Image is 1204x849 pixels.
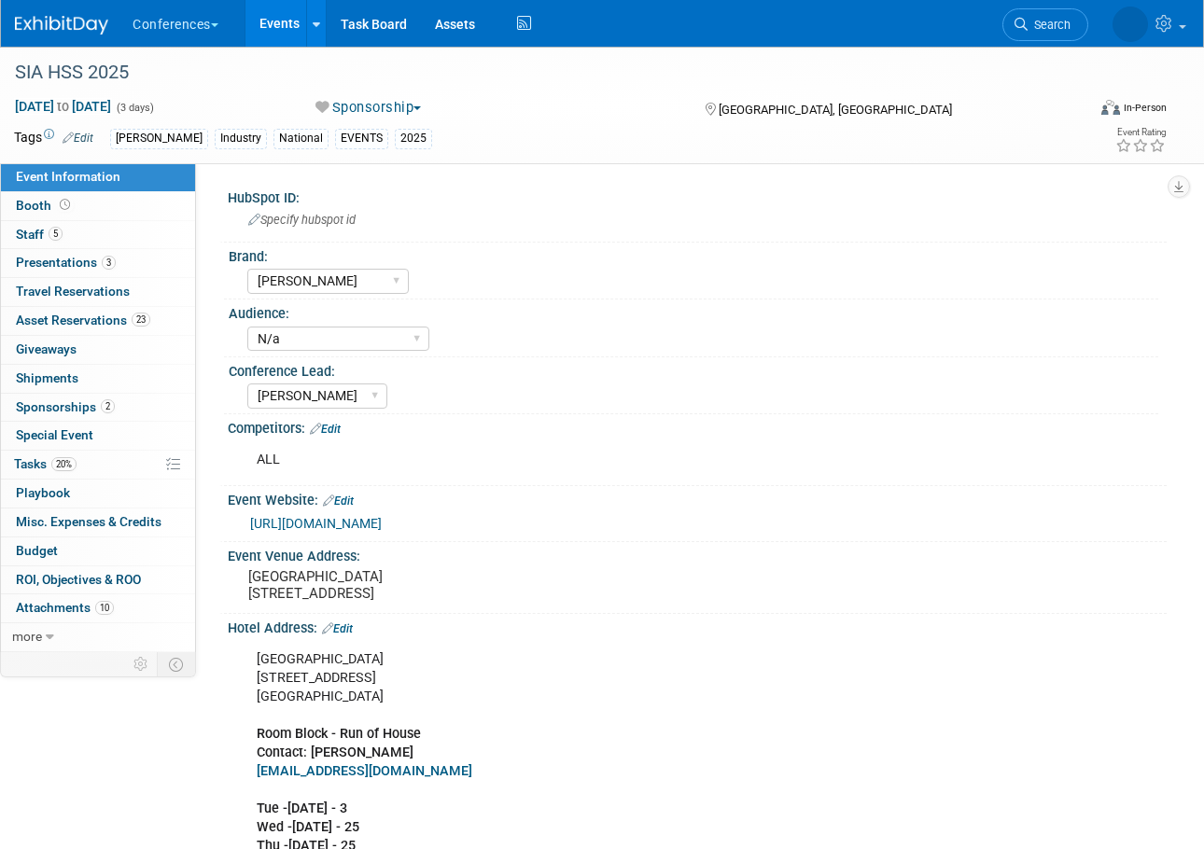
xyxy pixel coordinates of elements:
a: Shipments [1,365,195,393]
span: Attachments [16,600,114,615]
a: more [1,623,195,651]
div: National [273,129,329,148]
a: Presentations3 [1,249,195,277]
a: Search [1002,8,1088,41]
span: Shipments [16,370,78,385]
img: Format-Inperson.png [1101,100,1120,115]
span: 5 [49,227,63,241]
a: Event Information [1,163,195,191]
span: [GEOGRAPHIC_DATA], [GEOGRAPHIC_DATA] [719,103,952,117]
pre: [GEOGRAPHIC_DATA] [STREET_ADDRESS] [248,568,598,602]
span: 3 [102,256,116,270]
span: [DATE] [DATE] [14,98,112,115]
span: Search [1028,18,1071,32]
a: Edit [322,622,353,635]
div: HubSpot ID: [228,184,1167,207]
span: Playbook [16,485,70,500]
a: Edit [63,132,93,145]
div: Industry [215,129,267,148]
button: Sponsorship [309,98,428,118]
div: 2025 [395,129,432,148]
a: Asset Reservations23 [1,307,195,335]
td: Personalize Event Tab Strip [125,652,158,676]
td: Tags [14,128,93,149]
a: Budget [1,537,195,565]
a: Edit [310,423,341,436]
div: In-Person [1123,101,1167,115]
b: Room Block - Run of House [257,726,421,742]
div: Brand: [229,243,1158,266]
td: Toggle Event Tabs [158,652,196,676]
b: Contact: [PERSON_NAME] [257,745,413,760]
span: Giveaways [16,341,77,356]
a: Giveaways [1,336,195,364]
span: to [54,99,72,114]
span: 20% [51,457,77,471]
span: Misc. Expenses & Credits [16,514,161,529]
span: Tasks [14,456,77,471]
span: Travel Reservations [16,284,130,299]
span: Event Information [16,169,120,184]
span: Presentations [16,255,116,270]
img: Stephanie Donley [1113,7,1148,42]
div: Event Rating [1115,128,1166,137]
a: Edit [323,494,354,508]
span: 2 [101,399,115,413]
a: ROI, Objectives & ROO [1,566,195,594]
a: Special Event [1,422,195,450]
span: more [12,629,42,644]
a: Staff5 [1,221,195,249]
span: ROI, Objectives & ROO [16,572,141,587]
div: Event Venue Address: [228,542,1167,565]
a: Misc. Expenses & Credits [1,508,195,536]
span: Specify hubspot id [248,213,356,227]
a: Tasks20% [1,451,195,479]
div: Hotel Address: [228,614,1167,638]
a: Attachments10 [1,594,195,622]
img: ExhibitDay [15,16,108,35]
span: 23 [132,313,150,327]
div: Event Website: [228,486,1167,510]
b: Tue - [257,800,287,816]
div: [PERSON_NAME] [110,129,208,148]
div: Competitors: [228,414,1167,438]
span: Booth [16,198,74,213]
span: Special Event [16,427,93,442]
a: Booth [1,192,195,220]
b: Wed - [257,819,292,835]
a: Sponsorships2 [1,394,195,422]
span: (3 days) [115,102,154,114]
span: 10 [95,601,114,615]
div: EVENTS [335,129,388,148]
span: Budget [16,543,58,558]
div: SIA HSS 2025 [8,56,1069,90]
div: Audience: [229,299,1158,323]
a: [EMAIL_ADDRESS][DOMAIN_NAME] [257,763,472,779]
a: Playbook [1,480,195,508]
div: Event Format [998,97,1167,125]
div: ALL [244,441,982,479]
b: [DATE] - 25 [292,819,359,835]
span: Staff [16,227,63,242]
span: Sponsorships [16,399,115,414]
b: [DATE] - 3 [287,800,347,816]
span: Booth not reserved yet [56,198,74,212]
span: Asset Reservations [16,313,150,327]
a: Travel Reservations [1,278,195,306]
div: Conference Lead: [229,357,1158,381]
a: [URL][DOMAIN_NAME] [250,516,382,531]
